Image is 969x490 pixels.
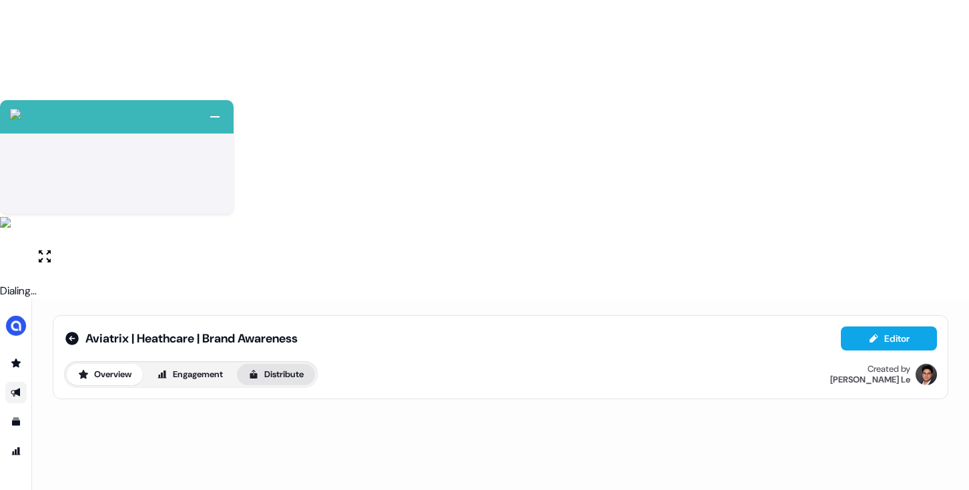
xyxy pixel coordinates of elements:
[830,375,910,385] div: [PERSON_NAME] Le
[841,333,937,347] a: Editor
[868,364,910,375] div: Created by
[5,352,27,374] a: Go to prospects
[841,326,937,350] button: Editor
[85,330,298,346] span: Aviatrix | Heathcare | Brand Awareness
[145,364,234,385] button: Engagement
[916,364,937,385] img: Hugh
[5,441,27,462] a: Go to attribution
[237,364,315,385] button: Distribute
[5,411,27,433] a: Go to templates
[10,109,21,119] img: callcloud-icon-white-35.svg
[67,364,143,385] button: Overview
[5,382,27,403] a: Go to outbound experience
